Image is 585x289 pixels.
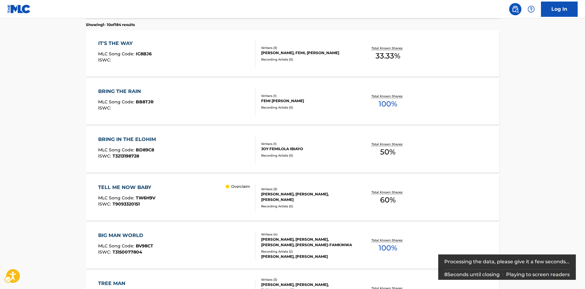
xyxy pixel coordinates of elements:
[261,204,354,209] div: Recording Artists ( 0 )
[113,249,142,255] span: T3150077804
[136,195,155,201] span: TW6H9V
[136,147,154,153] span: BD89C8
[372,94,404,98] p: Total Known Shares:
[261,94,354,98] div: Writers ( 1 )
[98,147,136,153] span: MLC Song Code :
[98,88,154,95] div: BRING THE RAIN
[86,79,499,124] a: BRING THE RAINMLC Song Code:BB8TJRISWC:Writers (1)FEMI [PERSON_NAME]Recording Artists (0)Total Kn...
[261,46,354,50] div: Writers ( 3 )
[86,223,499,269] a: BIG MAN WORLDMLC Song Code:BV98CTISWC:T3150077804Writers (4)[PERSON_NAME], [PERSON_NAME], [PERSON...
[98,105,113,111] span: ISWC :
[379,243,397,254] span: 100 %
[444,272,447,277] span: 8
[261,153,354,158] div: Recording Artists ( 0 )
[379,98,397,109] span: 100 %
[86,31,499,76] a: IT'S THE WAYMLC Song Code:IC8BJ6ISWC:Writers (3)[PERSON_NAME], FEMI, [PERSON_NAME]Recording Artis...
[261,237,354,248] div: [PERSON_NAME], [PERSON_NAME], [PERSON_NAME], [PERSON_NAME]-FAMKINWA
[98,249,113,255] span: ISWC :
[98,136,159,143] div: BRING IN THE ELOHIM
[261,146,354,152] div: JOY FEMILOLA IBIAYO
[98,51,136,57] span: MLC Song Code :
[261,50,354,56] div: [PERSON_NAME], FEMI, [PERSON_NAME]
[98,201,113,207] span: ISWC :
[541,2,578,17] a: Log In
[261,105,354,110] div: Recording Artists ( 0 )
[261,187,354,191] div: Writers ( 3 )
[261,191,354,202] div: [PERSON_NAME], [PERSON_NAME], [PERSON_NAME]
[372,46,404,50] p: Total Known Shares:
[136,243,153,249] span: BV98CT
[380,146,395,157] span: 50 %
[372,238,404,243] p: Total Known Shares:
[528,6,535,13] img: help
[372,190,404,195] p: Total Known Shares:
[98,40,152,47] div: IT'S THE WAY
[98,57,113,63] span: ISWC :
[512,6,519,13] img: search
[261,277,354,282] div: Writers ( 3 )
[136,99,154,105] span: BB8TJR
[86,175,499,220] a: TELL ME NOW BABYMLC Song Code:TW6H9VISWC:T9093320151 OverclaimWriters (3)[PERSON_NAME], [PERSON_N...
[113,201,140,207] span: T9093320151
[98,243,136,249] span: MLC Song Code :
[98,195,136,201] span: MLC Song Code :
[98,280,157,287] div: TREE MAN
[376,50,400,61] span: 33.33 %
[444,254,570,269] div: Processing the data, please give it a few seconds...
[261,249,354,254] div: Recording Artists ( 2 )
[261,232,354,237] div: Writers ( 4 )
[380,195,396,206] span: 60 %
[98,184,155,191] div: TELL ME NOW BABY
[136,51,152,57] span: IC8BJ6
[261,142,354,146] div: Writers ( 1 )
[231,184,250,189] p: Overclaim
[7,5,31,13] img: MLC Logo
[261,98,354,104] div: FEMI [PERSON_NAME]
[98,99,136,105] span: MLC Song Code :
[86,22,135,28] p: Showing 1 - 10 of 184 results
[98,232,153,239] div: BIG MAN WORLD
[261,57,354,62] div: Recording Artists ( 0 )
[261,254,354,259] div: [PERSON_NAME], [PERSON_NAME]
[113,153,139,159] span: T3213198728
[372,142,404,146] p: Total Known Shares:
[98,153,113,159] span: ISWC :
[86,127,499,172] a: BRING IN THE ELOHIMMLC Song Code:BD89C8ISWC:T3213198728Writers (1)JOY FEMILOLA IBIAYORecording Ar...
